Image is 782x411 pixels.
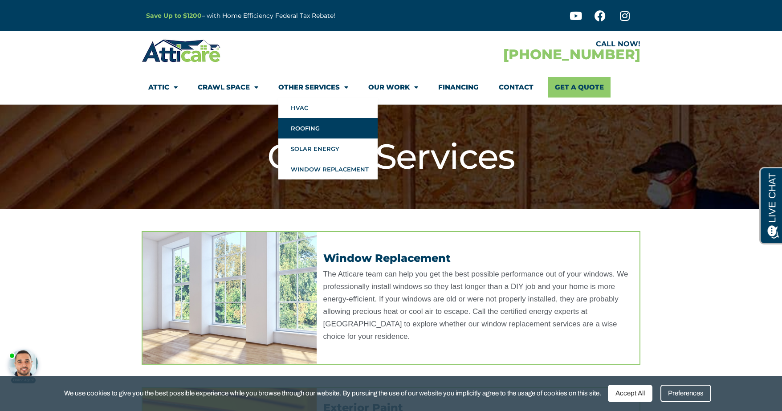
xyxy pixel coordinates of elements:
div: Accept All [608,385,652,402]
span: The Atticare team can help you get the best possible performance out of your windows. We professi... [323,270,628,341]
div: Preferences [660,385,711,402]
a: Contact [499,77,534,98]
a: Window Replacement [323,252,451,265]
div: CALL NOW! [391,41,640,48]
iframe: Chat Invitation [4,317,147,384]
a: Our Work [368,77,418,98]
a: Roofing [278,118,378,138]
a: Window Replacement [278,159,378,179]
ul: Other Services [278,98,378,179]
p: – with Home Efficiency Federal Tax Rebate! [146,11,435,21]
nav: Menu [148,77,634,98]
a: Solar Energy [278,138,378,159]
a: Save Up to $1200 [146,12,202,20]
h1: Other Services [146,136,636,178]
span: Opens a chat window [22,7,72,18]
a: HVAC [278,98,378,118]
a: Crawl Space [198,77,258,98]
a: Attic [148,77,178,98]
span: We use cookies to give you the best possible experience while you browse through our website. By ... [64,388,601,399]
a: Get A Quote [548,77,611,98]
a: Financing [438,77,479,98]
a: Other Services [278,77,348,98]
